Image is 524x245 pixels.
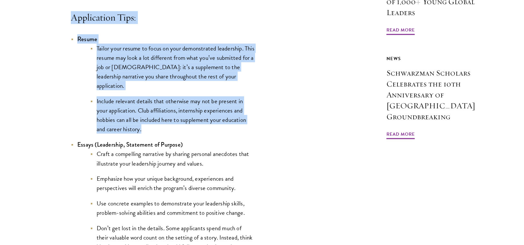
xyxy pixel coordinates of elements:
[386,55,492,63] div: News
[386,55,492,140] a: News Schwarzman Scholars Celebrates the 10th Anniversary of [GEOGRAPHIC_DATA] Groundbreaking Read...
[90,44,254,90] li: Tailor your resume to focus on your demonstrated leadership. This resume may look a lot different...
[90,199,254,218] li: Use concrete examples to demonstrate your leadership skills, problem-solving abilities and commit...
[90,174,254,193] li: Emphasize how your unique background, experiences and perspectives will enrich the program’s dive...
[77,140,183,149] strong: Essays (Leadership, Statement of Purpose)
[386,26,415,36] span: Read More
[386,68,492,122] h3: Schwarzman Scholars Celebrates the 10th Anniversary of [GEOGRAPHIC_DATA] Groundbreaking
[71,11,254,24] h4: Application Tips:
[77,35,97,43] strong: Resume
[386,130,415,140] span: Read More
[90,96,254,134] li: Include relevant details that otherwise may not be present in your application. Club affiliations...
[90,149,254,168] li: Craft a compelling narrative by sharing personal anecdotes that illustrate your leadership journe...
